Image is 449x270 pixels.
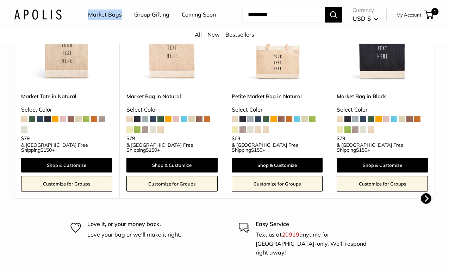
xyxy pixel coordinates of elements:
[325,7,342,23] button: Search
[356,147,367,153] span: $150
[431,8,438,15] span: 1
[134,10,169,20] a: Group Gifting
[353,5,378,15] span: Currency
[242,7,325,23] input: Search...
[232,143,323,152] span: & [GEOGRAPHIC_DATA] Free Shipping +
[353,15,371,22] span: USD $
[126,143,218,152] span: & [GEOGRAPHIC_DATA] Free Shipping +
[126,176,218,191] a: Customize for Groups
[337,105,428,115] div: Select Color
[146,147,157,153] span: $150
[337,158,428,172] a: Shop & Customize
[232,158,323,172] a: Shop & Customize
[251,147,262,153] span: $150
[421,193,431,204] button: Next
[232,135,240,142] span: $63
[207,31,220,38] a: New
[337,92,428,100] a: Market Bag in Black
[282,231,299,238] a: 20919
[126,105,218,115] div: Select Color
[232,92,323,100] a: Petite Market Bag in Natural
[21,135,30,142] span: $79
[337,176,428,191] a: Customize for Groups
[40,147,52,153] span: $150
[14,10,62,20] img: Apolis
[337,135,345,142] span: $79
[87,230,181,239] p: Love your bag or we'll make it right.
[87,220,181,229] p: Love it, or your money back.
[256,220,379,229] p: Easy Service
[21,158,112,172] a: Shop & Customize
[126,158,218,172] a: Shop & Customize
[6,243,75,264] iframe: Sign Up via Text for Offers
[337,143,428,152] span: & [GEOGRAPHIC_DATA] Free Shipping +
[88,10,122,20] a: Market Bags
[182,10,216,20] a: Coming Soon
[21,176,112,191] a: Customize for Groups
[126,92,218,100] a: Market Bag in Natural
[195,31,202,38] a: All
[126,135,135,142] span: $79
[256,230,379,257] p: Text us at anytime for [GEOGRAPHIC_DATA]-only. We’ll respond right away!
[353,13,378,24] button: USD $
[232,105,323,115] div: Select Color
[232,176,323,191] a: Customize for Groups
[21,92,112,100] a: Market Tote in Natural
[397,11,422,19] a: My Account
[225,31,254,38] a: Bestsellers
[21,143,112,152] span: & [GEOGRAPHIC_DATA] Free Shipping +
[425,11,434,19] a: 1
[21,105,112,115] div: Select Color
